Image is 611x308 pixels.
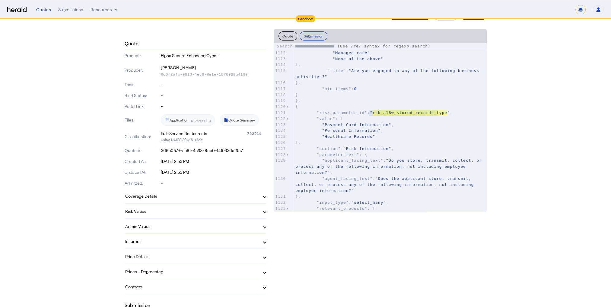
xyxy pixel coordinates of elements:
[125,103,160,109] p: Portal Link:
[125,284,259,290] mat-panel-title: Contacts
[161,169,266,175] p: [DATE] 2:53 PM
[295,152,367,157] span: : {
[125,193,259,199] mat-panel-title: Coverage Details
[274,212,286,218] div: 1134
[277,44,335,48] label: Search:
[274,122,286,128] div: 1123
[125,238,259,245] mat-panel-title: Insurers
[295,62,301,67] span: ],
[274,86,286,92] div: 1117
[322,212,375,217] span: "prd_6osr_cfc_cyber"
[274,116,286,122] div: 1122
[161,180,266,186] p: -
[161,82,266,88] p: -
[274,43,487,212] herald-code-block: quote
[125,180,160,186] p: Admitted:
[300,31,327,41] button: Submission
[354,86,357,91] span: 0
[322,122,391,127] span: "Payment Card Information"
[317,152,359,157] span: "parameter_text"
[274,199,286,206] div: 1132
[317,116,336,121] span: "value"
[278,31,298,41] button: Quote
[220,114,259,126] a: Quote Summary
[125,223,259,229] mat-panel-title: Admin Values
[333,50,370,55] span: "Managed care"
[274,176,286,182] div: 1130
[161,148,266,154] p: 365b057d-ab81-4a93-8cc0-1419336a19a7
[295,44,335,50] input: Search:
[247,131,266,137] div: 722511
[274,104,286,110] div: 1120
[161,137,266,143] p: Using NAICS 2017 6-Digit
[125,208,259,214] mat-panel-title: Risk Values
[161,72,266,77] p: 9a0f2afc-9913-4ec8-9e1e-1876920a4169
[295,98,301,103] span: },
[373,110,447,115] span: rsk_a18w_stored_records_type
[125,67,160,73] p: Producer:
[125,189,266,203] mat-expansion-panel-header: Coverage Details
[274,92,286,98] div: 1118
[295,104,298,109] span: {
[125,268,259,275] mat-panel-title: Prices - Deprecated
[322,134,375,139] span: "Healthcare Records"
[274,193,286,199] div: 1131
[274,157,286,164] div: 1129
[295,80,301,85] span: },
[295,116,343,121] span: : [
[295,128,383,133] span: ,
[125,204,266,218] mat-expansion-panel-header: Risk Values
[295,68,482,79] span: :
[274,128,286,134] div: 1124
[161,63,266,72] p: [PERSON_NAME]
[317,206,368,211] span: "relevant_products"
[327,68,346,73] span: "title"
[317,110,368,115] span: "risk_parameter_id"
[274,110,286,116] div: 1121
[322,128,380,133] span: "Personal Information"
[125,53,160,59] p: Product:
[161,103,266,109] p: -
[36,7,51,13] div: Quotes
[274,146,286,152] div: 1127
[125,40,139,47] h4: Quote
[161,53,266,59] p: Elpha Secure Enhanced Cyber
[333,57,383,61] span: "None of the above"
[295,140,301,145] span: ],
[295,176,476,193] span: :
[125,92,160,99] p: Bind Status:
[125,219,266,233] mat-expansion-panel-header: Admin Values
[161,92,266,99] p: -
[125,279,266,294] mat-expansion-panel-header: Contacts
[161,131,207,137] div: Full-Service Restaurants
[274,152,286,158] div: 1128
[125,134,160,140] p: Classification:
[125,264,266,279] mat-expansion-panel-header: Prices - Deprecated
[91,7,119,13] button: Resources dropdown menu
[274,98,286,104] div: 1119
[295,110,453,115] span: : ,
[295,92,298,97] span: }
[161,158,266,164] p: [DATE] 2:53 PM
[274,68,286,74] div: 1115
[125,148,160,154] p: Quote #:
[343,146,391,151] span: "Risk Information"
[125,158,160,164] p: Created At:
[295,50,373,55] span: ,
[125,82,160,88] p: Tags:
[317,146,341,151] span: "section"
[317,200,349,205] span: "input_type"
[274,140,286,146] div: 1126
[295,176,476,193] span: "Does the applicant store, transmit, collect, or process any of the following information, not in...
[322,158,383,163] span: "applicant_facing_text"
[274,56,286,62] div: 1113
[322,176,373,181] span: "agent_facing_text"
[447,110,450,115] span: "
[295,206,375,211] span: : [
[274,50,286,56] div: 1112
[295,68,482,79] span: "Are you engaged in any of the following business activities?"
[295,158,485,175] span: : ,
[351,200,386,205] span: "select_many"
[125,249,266,264] mat-expansion-panel-header: Price Details
[295,86,357,91] span: :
